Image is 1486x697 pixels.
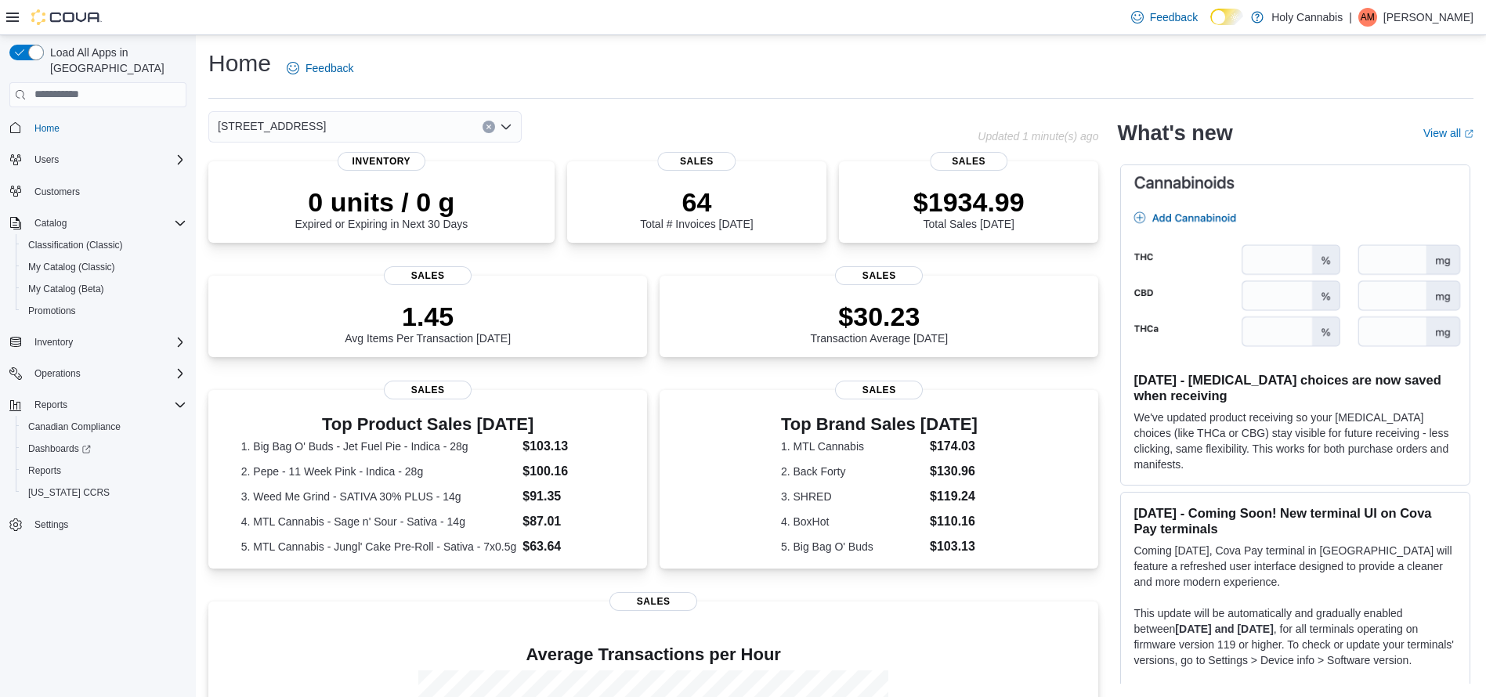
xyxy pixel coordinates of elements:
a: Reports [22,461,67,480]
dd: $103.13 [522,437,614,456]
span: Dark Mode [1210,25,1211,26]
p: Updated 1 minute(s) ago [978,130,1098,143]
a: My Catalog (Classic) [22,258,121,276]
h1: Home [208,48,271,79]
dt: 3. Weed Me Grind - SATIVA 30% PLUS - 14g [241,489,517,504]
button: Open list of options [500,121,512,133]
div: Avg Items Per Transaction [DATE] [345,301,511,345]
p: $1934.99 [913,186,1025,218]
span: My Catalog (Classic) [28,261,115,273]
dd: $110.16 [930,512,978,531]
a: Customers [28,182,86,201]
button: Inventory [28,333,79,352]
a: Promotions [22,302,82,320]
button: Inventory [3,331,193,353]
span: Promotions [22,302,186,320]
p: We've updated product receiving so your [MEDICAL_DATA] choices (like THCa or CBG) stay visible fo... [1133,410,1457,472]
dt: 5. MTL Cannabis - Jungl' Cake Pre-Roll - Sativa - 7x0.5g [241,539,517,554]
span: Sales [384,266,472,285]
dt: 4. MTL Cannabis - Sage n' Sour - Sativa - 14g [241,514,517,529]
dt: 3. SHRED [781,489,924,504]
a: Feedback [1125,2,1204,33]
button: Catalog [3,212,193,234]
a: Home [28,119,66,138]
p: [PERSON_NAME] [1383,8,1473,27]
strong: [DATE] and [DATE] [1175,623,1273,635]
button: Reports [28,395,74,414]
span: My Catalog (Beta) [22,280,186,298]
dt: 2. Pepe - 11 Week Pink - Indica - 28g [241,464,517,479]
span: [US_STATE] CCRS [28,486,110,499]
span: Reports [28,464,61,477]
span: [STREET_ADDRESS] [218,117,326,135]
a: Settings [28,515,74,534]
button: Reports [3,394,193,416]
div: Total # Invoices [DATE] [640,186,753,230]
dd: $103.13 [930,537,978,556]
a: Dashboards [16,438,193,460]
span: Inventory [338,152,425,171]
button: My Catalog (Beta) [16,278,193,300]
p: This update will be automatically and gradually enabled between , for all terminals operating on ... [1133,605,1457,668]
button: [US_STATE] CCRS [16,482,193,504]
h3: Top Product Sales [DATE] [241,415,615,434]
span: Load All Apps in [GEOGRAPHIC_DATA] [44,45,186,76]
span: Sales [835,266,923,285]
span: Dashboards [28,442,91,455]
dd: $130.96 [930,462,978,481]
span: Catalog [34,217,67,229]
dd: $91.35 [522,487,614,506]
span: Sales [384,381,472,399]
a: My Catalog (Beta) [22,280,110,298]
span: Classification (Classic) [22,236,186,255]
h3: [DATE] - [MEDICAL_DATA] choices are now saved when receiving [1133,372,1457,403]
dt: 2. Back Forty [781,464,924,479]
span: My Catalog (Classic) [22,258,186,276]
button: My Catalog (Classic) [16,256,193,278]
button: Reports [16,460,193,482]
svg: External link [1464,129,1473,139]
a: Dashboards [22,439,97,458]
button: Users [28,150,65,169]
dt: 5. Big Bag O' Buds [781,539,924,554]
button: Customers [3,180,193,203]
span: Catalog [28,214,186,233]
input: Dark Mode [1210,9,1243,25]
button: Classification (Classic) [16,234,193,256]
span: Inventory [28,333,186,352]
span: Users [28,150,186,169]
a: [US_STATE] CCRS [22,483,116,502]
span: Operations [34,367,81,380]
p: | [1349,8,1352,27]
h4: Average Transactions per Hour [221,645,1086,664]
a: Feedback [280,52,360,84]
img: Cova [31,9,102,25]
span: Sales [835,381,923,399]
span: Feedback [306,60,353,76]
span: Promotions [28,305,76,317]
span: Home [28,118,186,138]
div: Amit Modi [1358,8,1377,27]
button: Promotions [16,300,193,322]
button: Operations [28,364,87,383]
span: Sales [609,592,697,611]
span: Canadian Compliance [22,417,186,436]
span: Home [34,122,60,135]
p: Coming [DATE], Cova Pay terminal in [GEOGRAPHIC_DATA] will feature a refreshed user interface des... [1133,543,1457,590]
a: Canadian Compliance [22,417,127,436]
span: Sales [930,152,1007,171]
div: Transaction Average [DATE] [811,301,949,345]
dt: 1. Big Bag O' Buds - Jet Fuel Pie - Indica - 28g [241,439,517,454]
span: Customers [34,186,80,198]
p: 1.45 [345,301,511,332]
span: Sales [658,152,736,171]
span: Users [34,153,59,166]
button: Home [3,117,193,139]
h3: Top Brand Sales [DATE] [781,415,978,434]
span: Reports [34,399,67,411]
button: Catalog [28,214,73,233]
dt: 4. BoxHot [781,514,924,529]
button: Users [3,149,193,171]
p: 64 [640,186,753,218]
span: Canadian Compliance [28,421,121,433]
